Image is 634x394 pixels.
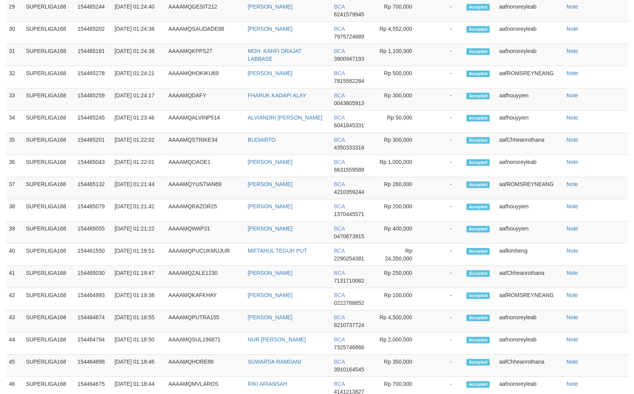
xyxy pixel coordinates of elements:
td: aafnonsreyleab [496,310,564,332]
td: aafChheanrothana [496,266,564,288]
td: Rp 50,000 [374,111,424,133]
td: AAAAMQPUTRA155 [165,310,244,332]
td: aafhouyyien [496,88,564,111]
span: 3910164545 [334,366,364,373]
span: 4210359244 [334,189,364,195]
td: SUPERLIGA168 [23,22,75,44]
span: BCA [334,70,345,76]
span: Accepted [466,115,490,121]
td: AAAAMQRAZOR25 [165,199,244,222]
td: 154464794 [74,332,111,355]
td: 154465278 [74,66,111,88]
td: - [424,155,464,177]
a: [PERSON_NAME] [248,270,292,276]
span: 0222788852 [334,300,364,306]
td: - [424,44,464,66]
a: SUWARSA RAMDANI [248,359,301,365]
td: - [424,199,464,222]
td: aafnonsreyleab [496,155,564,177]
td: [DATE] 01:24:38 [112,22,166,44]
a: [PERSON_NAME] [248,70,292,76]
td: 154465245 [74,111,111,133]
td: 30 [6,22,23,44]
td: Rp 2,000,000 [374,332,424,355]
td: - [424,332,464,355]
td: 154465181 [74,44,111,66]
span: Accepted [466,137,490,144]
td: AAAAMQDAFY [165,88,244,111]
td: [DATE] 01:23:46 [112,111,166,133]
td: [DATE] 01:19:38 [112,288,166,310]
td: Rp 300,000 [374,88,424,111]
td: [DATE] 01:18:50 [112,332,166,355]
td: 37 [6,177,23,199]
span: BCA [334,203,345,209]
td: 154465079 [74,199,111,222]
td: [DATE] 01:21:42 [112,199,166,222]
td: AAAAMQPUCUKMUJUR [165,244,244,266]
td: AAAAMQSAUDADE88 [165,22,244,44]
td: aafnonsreyleab [496,44,564,66]
span: 6241579945 [334,11,364,18]
td: aafhouyyien [496,199,564,222]
td: Rp 24,350,000 [374,244,424,266]
td: 154465132 [74,177,111,199]
td: [DATE] 01:19:47 [112,266,166,288]
td: [DATE] 01:18:46 [112,355,166,377]
td: [DATE] 01:24:17 [112,88,166,111]
td: - [424,266,464,288]
td: aafhouyyien [496,222,564,244]
td: SUPERLIGA168 [23,88,75,111]
td: AAAAMQKPPS27 [165,44,244,66]
td: 154465201 [74,133,111,155]
a: RIKI ARIANSAH [248,381,287,387]
td: 32 [6,66,23,88]
td: [DATE] 01:21:22 [112,222,166,244]
td: 154464874 [74,310,111,332]
a: [PERSON_NAME] [248,159,292,165]
td: AAAAMQOAOE1 [165,155,244,177]
td: [DATE] 01:22:01 [112,155,166,177]
td: Rp 4,500,000 [374,310,424,332]
a: [PERSON_NAME] [248,203,292,209]
a: MOH. KAHFI DRAJAT LABBASE [248,48,302,62]
td: SUPERLIGA168 [23,288,75,310]
td: - [424,244,464,266]
a: Note [567,4,578,10]
td: 154461550 [74,244,111,266]
td: SUPERLIGA168 [23,244,75,266]
a: Note [567,70,578,76]
span: 7815582284 [334,78,364,84]
td: AAAAMQYUSTIAN69 [165,177,244,199]
span: Accepted [466,48,490,55]
td: AAAAMQWAP31 [165,222,244,244]
td: Rp 1,000,000 [374,155,424,177]
td: 154464898 [74,355,111,377]
td: 36 [6,155,23,177]
td: SUPERLIGA168 [23,66,75,88]
a: NUR [PERSON_NAME] [248,336,306,343]
a: Note [567,292,578,298]
td: 44 [6,332,23,355]
td: SUPERLIGA168 [23,199,75,222]
td: SUPERLIGA168 [23,111,75,133]
td: SUPERLIGA168 [23,177,75,199]
td: 154464993 [74,288,111,310]
td: 154465030 [74,266,111,288]
span: 0470673915 [334,233,364,239]
td: [DATE] 01:22:02 [112,133,166,155]
span: BCA [334,181,345,187]
td: SUPERLIGA168 [23,332,75,355]
span: Accepted [466,204,490,210]
td: Rp 300,000 [374,133,424,155]
td: aafnonsreyleab [496,22,564,44]
a: Note [567,314,578,320]
td: 154465055 [74,222,111,244]
span: Accepted [466,181,490,188]
td: 33 [6,88,23,111]
span: BCA [334,381,345,387]
td: [DATE] 01:21:44 [112,177,166,199]
td: - [424,111,464,133]
td: 154465043 [74,155,111,177]
td: 31 [6,44,23,66]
